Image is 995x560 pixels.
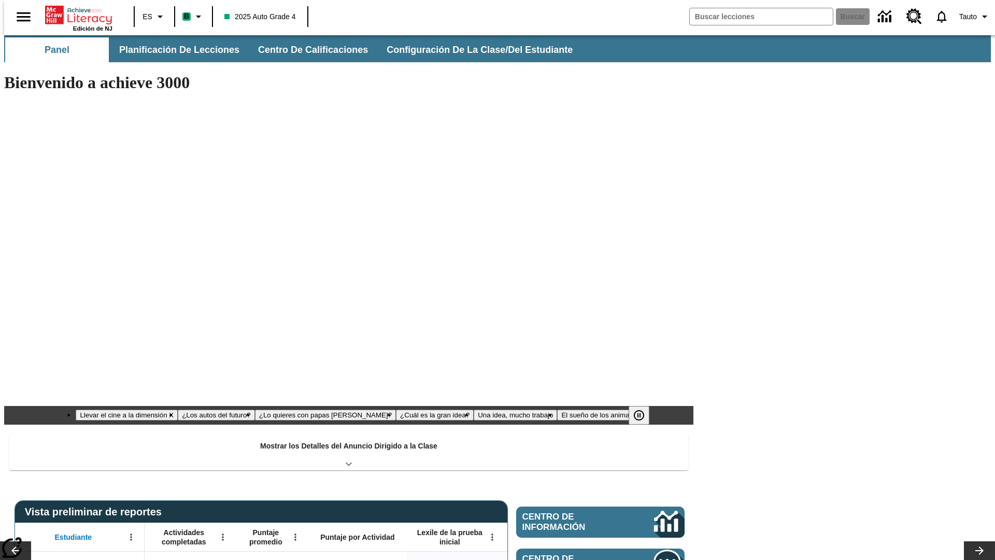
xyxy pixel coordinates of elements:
[629,406,649,425] button: Pausar
[4,37,582,62] div: Subbarra de navegación
[45,5,112,25] a: Portada
[516,507,685,538] a: Centro de información
[111,37,248,62] button: Planificación de lecciones
[396,410,474,421] button: Diapositiva 4 ¿Cuál es la gran idea?
[178,410,255,421] button: Diapositiva 2 ¿Los autos del futuro?
[900,3,928,31] a: Centro de recursos, Se abrirá en una pestaña nueva.
[73,25,112,32] span: Edición de NJ
[224,11,296,22] span: 2025 Auto Grade 4
[4,73,693,92] h1: Bienvenido a achieve 3000
[9,435,688,470] div: Mostrar los Detalles del Anuncio Dirigido a la Clase
[150,528,218,547] span: Actividades completadas
[241,528,291,547] span: Puntaje promedio
[4,35,991,62] div: Subbarra de navegación
[5,37,109,62] button: Panel
[143,11,152,22] span: ES
[690,8,833,25] input: Buscar campo
[45,4,112,32] div: Portada
[123,529,139,545] button: Abrir menú
[255,410,396,421] button: Diapositiva 3 ¿Lo quieres con papas fritas?
[8,2,39,32] button: Abrir el menú lateral
[378,37,581,62] button: Configuración de la clase/del estudiante
[522,512,619,533] span: Centro de información
[250,37,376,62] button: Centro de calificaciones
[178,7,209,26] button: Boost El color de la clase es verde menta. Cambiar el color de la clase.
[215,529,231,545] button: Abrir menú
[260,441,437,452] p: Mostrar los Detalles del Anuncio Dirigido a la Clase
[959,11,977,22] span: Tauto
[872,3,900,31] a: Centro de información
[320,533,394,542] span: Puntaje por Actividad
[25,506,167,518] span: Vista preliminar de reportes
[138,7,171,26] button: Lenguaje: ES, Selecciona un idioma
[629,406,660,425] div: Pausar
[76,410,178,421] button: Diapositiva 1 Llevar el cine a la dimensión X
[288,529,303,545] button: Abrir menú
[184,10,189,23] span: B
[557,410,642,421] button: Diapositiva 6 El sueño de los animales
[485,529,500,545] button: Abrir menú
[964,541,995,560] button: Carrusel de lecciones, seguir
[474,410,557,421] button: Diapositiva 5 Una idea, mucho trabajo
[412,528,488,547] span: Lexile de la prueba inicial
[928,3,955,30] a: Notificaciones
[955,7,995,26] button: Perfil/Configuración
[55,533,92,542] span: Estudiante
